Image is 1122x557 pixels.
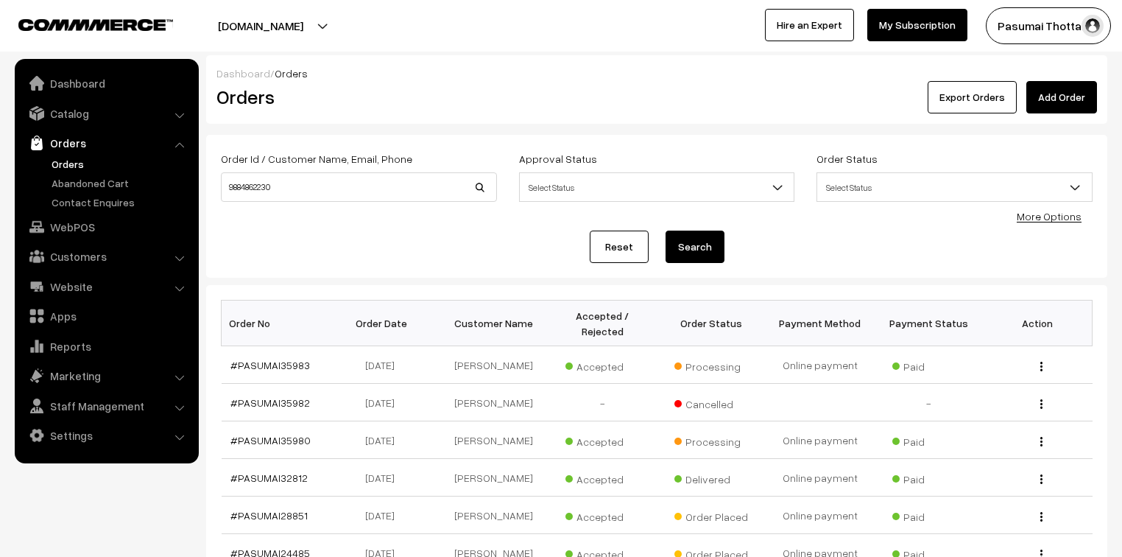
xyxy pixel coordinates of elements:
a: COMMMERCE [18,15,147,32]
a: Dashboard [18,70,194,97]
td: [DATE] [330,497,439,534]
a: Catalog [18,100,194,127]
a: #PASUMAI28851 [230,509,308,522]
a: Orders [48,156,194,172]
th: Action [984,301,1093,346]
span: Paid [892,505,966,525]
button: [DOMAIN_NAME] [166,7,355,44]
a: #PASUMAI35982 [230,396,310,409]
span: Processing [674,355,748,374]
a: Settings [18,422,194,449]
span: Accepted [565,355,639,374]
button: Search [666,231,724,263]
th: Payment Status [875,301,984,346]
span: Accepted [565,505,639,525]
button: Export Orders [928,81,1017,113]
a: Contact Enquires [48,195,194,210]
a: Hire an Expert [765,9,854,41]
a: Orders [18,130,194,156]
img: Menu [1040,512,1042,522]
th: Customer Name [439,301,548,346]
a: Staff Management [18,393,194,419]
h2: Orders [216,85,495,108]
a: Abandoned Cart [48,175,194,191]
span: Select Status [520,175,794,200]
span: Order Placed [674,505,748,525]
th: Payment Method [766,301,875,346]
td: - [875,384,984,421]
th: Order Date [330,301,439,346]
td: [DATE] [330,459,439,497]
td: [PERSON_NAME] [439,384,548,421]
img: Menu [1040,474,1042,484]
th: Order Status [657,301,766,346]
label: Approval Status [519,151,597,167]
a: My Subscription [867,9,967,41]
td: [DATE] [330,421,439,459]
th: Order No [222,301,331,346]
td: Online payment [766,346,875,384]
a: #PASUMAI35983 [230,359,310,371]
a: Reset [590,231,649,263]
a: Add Order [1026,81,1097,113]
img: user [1082,15,1104,37]
span: Select Status [519,172,795,202]
th: Accepted / Rejected [548,301,657,346]
div: / [216,66,1097,81]
td: [DATE] [330,384,439,421]
span: Paid [892,355,966,374]
td: Online payment [766,421,875,459]
td: Online payment [766,459,875,497]
span: Processing [674,430,748,449]
span: Paid [892,468,966,487]
a: #PASUMAI32812 [230,472,308,484]
a: More Options [1017,210,1082,223]
a: Marketing [18,362,194,389]
td: [DATE] [330,346,439,384]
label: Order Status [816,151,878,167]
span: Accepted [565,430,639,449]
img: Menu [1040,437,1042,446]
img: Menu [1040,399,1042,409]
a: Customers [18,243,194,270]
span: Cancelled [674,393,748,412]
img: Menu [1040,362,1042,371]
a: Dashboard [216,67,270,80]
a: Website [18,273,194,300]
button: Pasumai Thotta… [986,7,1111,44]
td: Online payment [766,497,875,534]
span: Select Status [816,172,1093,202]
td: - [548,384,657,421]
a: #PASUMAI35980 [230,434,311,446]
img: COMMMERCE [18,19,173,30]
td: [PERSON_NAME] [439,421,548,459]
span: Accepted [565,468,639,487]
td: [PERSON_NAME] [439,346,548,384]
a: WebPOS [18,214,194,240]
input: Order Id / Customer Name / Customer Email / Customer Phone [221,172,497,202]
td: [PERSON_NAME] [439,497,548,534]
a: Apps [18,303,194,329]
span: Paid [892,430,966,449]
span: Select Status [817,175,1092,200]
td: [PERSON_NAME] [439,459,548,497]
a: Reports [18,333,194,360]
label: Order Id / Customer Name, Email, Phone [221,151,412,167]
span: Orders [275,67,308,80]
span: Delivered [674,468,748,487]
